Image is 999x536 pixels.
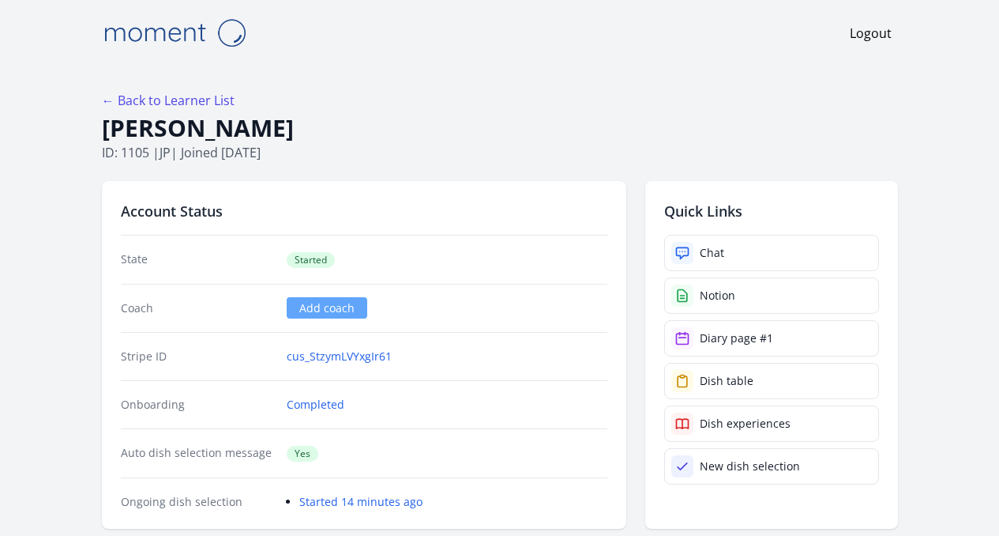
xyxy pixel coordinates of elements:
dt: Ongoing dish selection [121,494,275,510]
dt: Stripe ID [121,349,275,364]
h2: Quick Links [664,200,879,222]
span: Started [287,252,335,268]
dt: Auto dish selection message [121,445,275,462]
p: ID: 1105 | | Joined [DATE] [102,143,898,162]
a: Started 14 minutes ago [299,494,423,509]
a: Diary page #1 [664,320,879,357]
dt: Coach [121,300,275,316]
a: Dish table [664,363,879,399]
div: Dish table [700,373,753,389]
div: Diary page #1 [700,330,773,346]
a: New dish selection [664,448,879,485]
a: ← Back to Learner List [102,92,235,109]
a: cus_StzymLVYxgIr61 [287,349,392,364]
a: Completed [287,397,344,413]
a: Logout [850,24,892,43]
h1: [PERSON_NAME] [102,113,898,143]
a: Chat [664,235,879,271]
img: Moment [96,13,254,53]
a: Dish experiences [664,406,879,442]
span: jp [160,144,171,161]
h2: Account Status [121,200,607,222]
a: Add coach [287,297,367,319]
dt: State [121,251,275,268]
div: New dish selection [700,459,800,474]
dt: Onboarding [121,397,275,413]
a: Notion [664,277,879,314]
div: Notion [700,288,735,304]
span: Yes [287,446,318,462]
div: Dish experiences [700,416,791,432]
div: Chat [700,245,724,261]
